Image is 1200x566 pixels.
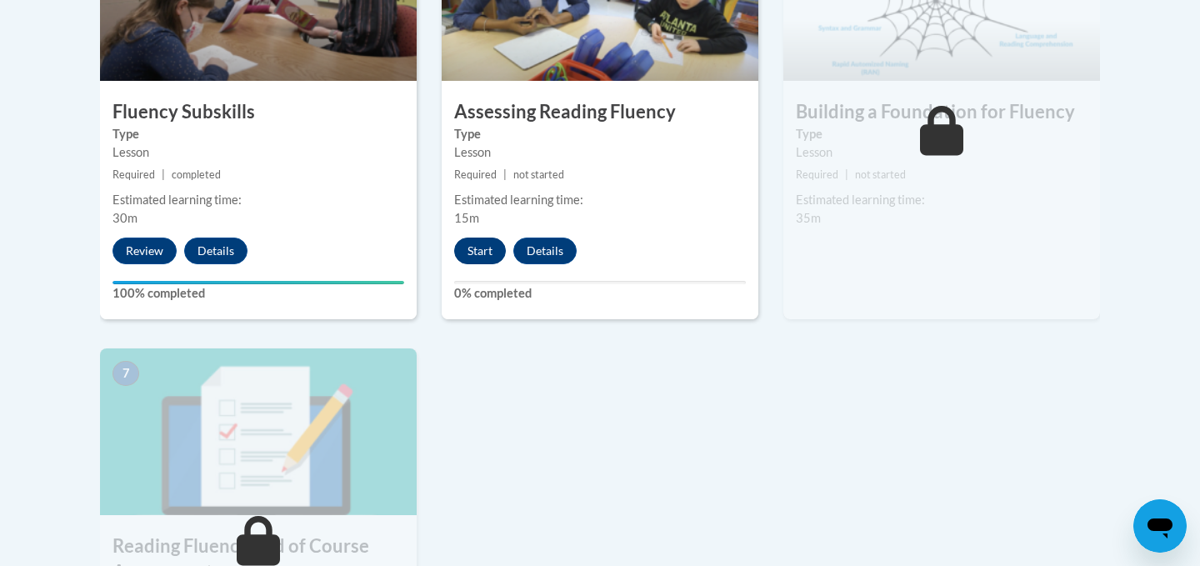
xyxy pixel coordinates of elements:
[454,191,746,209] div: Estimated learning time:
[796,168,838,181] span: Required
[100,99,417,125] h3: Fluency Subskills
[112,284,404,303] label: 100% completed
[112,361,139,386] span: 7
[454,168,497,181] span: Required
[112,143,404,162] div: Lesson
[513,238,577,264] button: Details
[845,168,848,181] span: |
[112,168,155,181] span: Required
[855,168,906,181] span: not started
[112,281,404,284] div: Your progress
[442,99,758,125] h3: Assessing Reading Fluency
[796,143,1087,162] div: Lesson
[184,238,247,264] button: Details
[454,211,479,225] span: 15m
[100,348,417,515] img: Course Image
[112,191,404,209] div: Estimated learning time:
[162,168,165,181] span: |
[796,125,1087,143] label: Type
[112,238,177,264] button: Review
[454,143,746,162] div: Lesson
[503,168,507,181] span: |
[172,168,221,181] span: completed
[454,284,746,303] label: 0% completed
[513,168,564,181] span: not started
[796,211,821,225] span: 35m
[454,125,746,143] label: Type
[112,125,404,143] label: Type
[783,99,1100,125] h3: Building a Foundation for Fluency
[796,191,1087,209] div: Estimated learning time:
[454,238,506,264] button: Start
[1133,499,1187,553] iframe: Button to launch messaging window
[112,211,137,225] span: 30m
